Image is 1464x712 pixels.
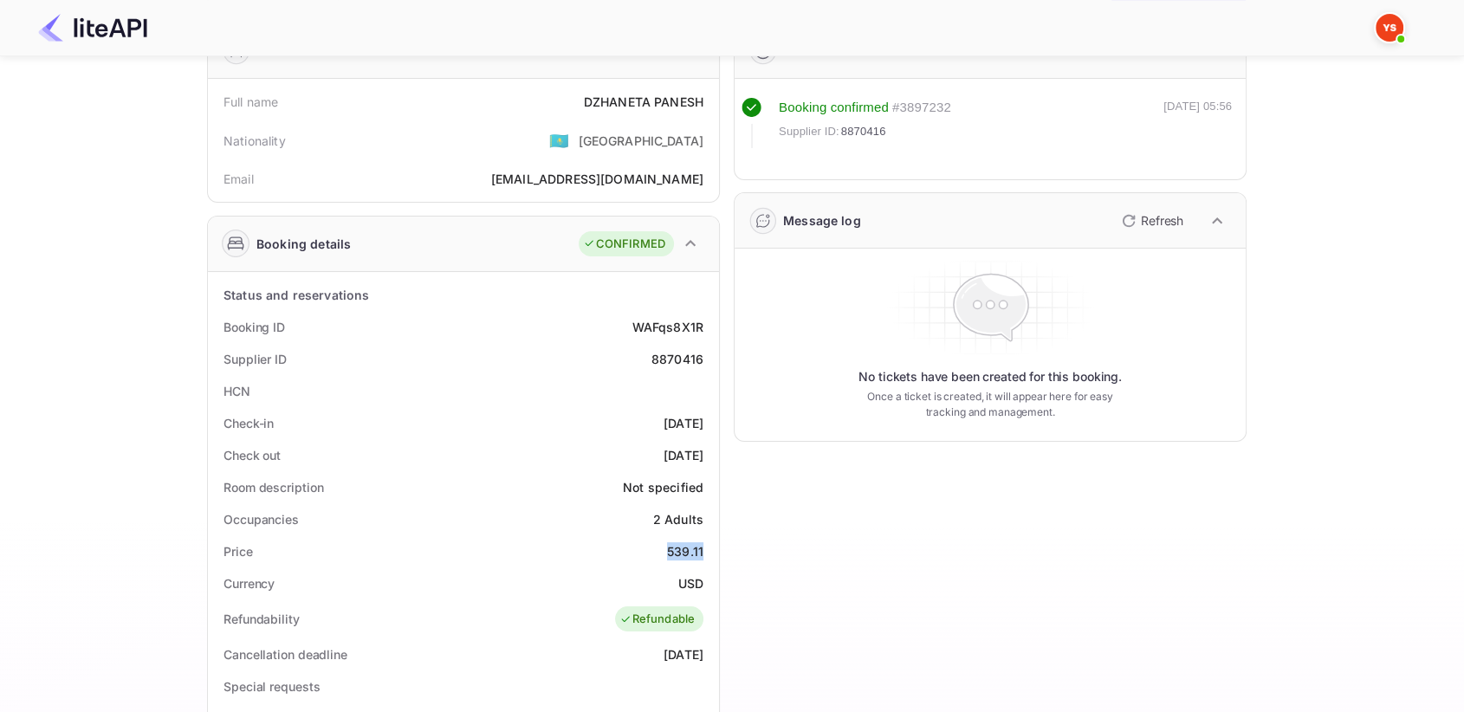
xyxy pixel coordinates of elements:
[858,368,1122,385] p: No tickets have been created for this booking.
[779,98,889,118] div: Booking confirmed
[1111,207,1190,235] button: Refresh
[223,350,287,368] div: Supplier ID
[223,542,253,560] div: Price
[583,236,665,253] div: CONFIRMED
[892,98,951,118] div: # 3897232
[783,211,861,230] div: Message log
[1163,98,1232,148] div: [DATE] 05:56
[223,677,320,696] div: Special requests
[223,645,347,663] div: Cancellation deadline
[578,132,703,150] div: [GEOGRAPHIC_DATA]
[651,350,703,368] div: 8870416
[678,574,703,592] div: USD
[223,93,278,111] div: Full name
[38,14,147,42] img: LiteAPI Logo
[256,235,351,253] div: Booking details
[549,125,569,156] span: United States
[223,478,323,496] div: Room description
[584,93,703,111] div: DZHANETA PANESH
[223,132,286,150] div: Nationality
[223,446,281,464] div: Check out
[667,542,703,560] div: 539.11
[779,123,839,140] span: Supplier ID:
[619,611,696,628] div: Refundable
[853,389,1127,420] p: Once a ticket is created, it will appear here for easy tracking and management.
[491,170,703,188] div: [EMAIL_ADDRESS][DOMAIN_NAME]
[841,123,886,140] span: 8870416
[623,478,703,496] div: Not specified
[223,170,254,188] div: Email
[1376,14,1403,42] img: Yandex Support
[632,318,703,336] div: WAFqs8X1R
[223,286,369,304] div: Status and reservations
[653,510,703,528] div: 2 Adults
[223,510,299,528] div: Occupancies
[664,414,703,432] div: [DATE]
[223,318,285,336] div: Booking ID
[664,645,703,663] div: [DATE]
[223,382,250,400] div: HCN
[1141,211,1183,230] p: Refresh
[223,574,275,592] div: Currency
[223,610,300,628] div: Refundability
[664,446,703,464] div: [DATE]
[223,414,274,432] div: Check-in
